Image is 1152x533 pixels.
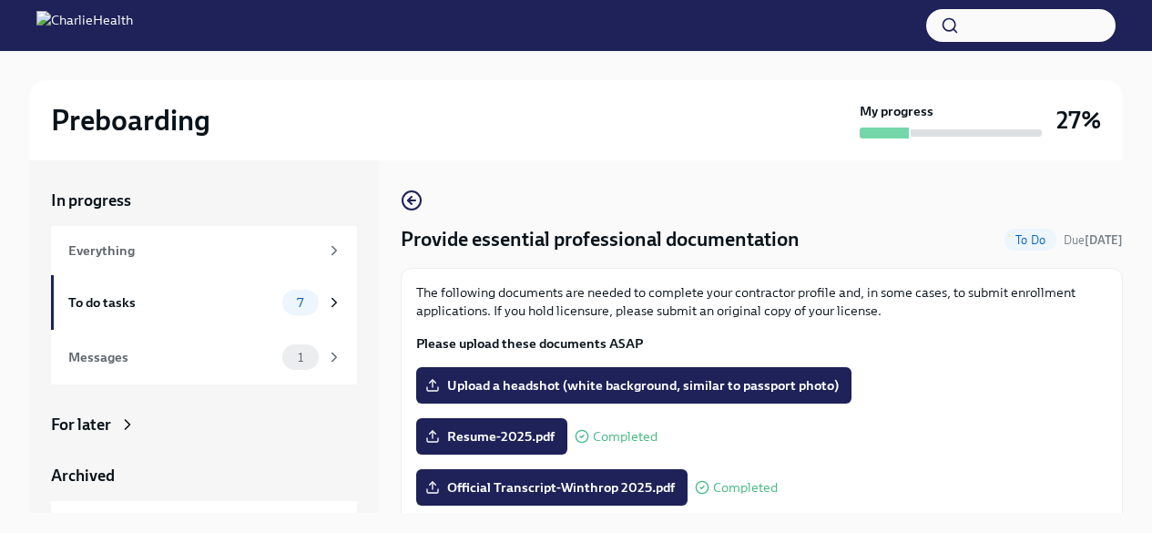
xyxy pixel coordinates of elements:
h3: 27% [1056,104,1101,137]
label: Resume-2025.pdf [416,418,567,455]
a: Archived [51,465,357,487]
span: To Do [1004,233,1056,247]
a: To do tasks7 [51,275,357,330]
span: 7 [286,296,314,310]
label: Upload a headshot (white background, similar to passport photo) [416,367,851,404]
strong: My progress [860,102,933,120]
div: For later [51,414,111,436]
h4: Provide essential professional documentation [401,226,800,253]
p: The following documents are needed to complete your contractor profile and, in some cases, to sub... [416,283,1107,320]
a: Messages1 [51,330,357,384]
a: For later [51,414,357,436]
span: Resume-2025.pdf [429,427,555,446]
a: Everything [51,226,357,275]
div: Everything [68,241,319,261]
span: Official Transcript-Winthrop 2025.pdf [429,478,675,497]
strong: Please upload these documents ASAP [416,335,643,352]
span: Completed [713,481,778,495]
span: Completed [593,430,658,444]
div: Messages [68,347,275,367]
label: Official Transcript-Winthrop 2025.pdf [416,469,688,506]
div: To do tasks [68,292,275,313]
span: Upload a headshot (white background, similar to passport photo) [429,376,839,395]
img: CharlieHealth [36,11,133,40]
h2: Preboarding [51,102,210,138]
strong: [DATE] [1085,233,1123,247]
span: October 6th, 2025 09:00 [1064,231,1123,249]
span: Due [1064,233,1123,247]
a: In progress [51,190,357,211]
span: 1 [287,351,314,364]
